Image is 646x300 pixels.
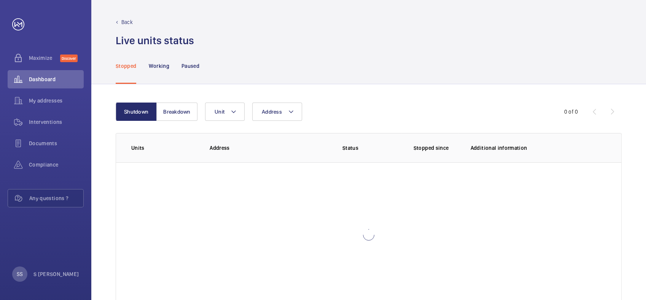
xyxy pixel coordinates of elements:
[29,194,83,202] span: Any questions ?
[60,55,78,62] span: Discover
[156,103,197,121] button: Breakdown
[116,34,194,48] h1: Live units status
[29,54,60,62] span: Maximize
[29,75,84,83] span: Dashboard
[29,140,84,147] span: Documents
[414,144,458,152] p: Stopped since
[215,109,224,115] span: Unit
[305,144,396,152] p: Status
[471,144,606,152] p: Additional information
[17,270,23,278] p: SS
[116,62,136,70] p: Stopped
[252,103,302,121] button: Address
[148,62,169,70] p: Working
[210,144,299,152] p: Address
[116,103,157,121] button: Shutdown
[205,103,245,121] button: Unit
[29,97,84,104] span: My addresses
[29,118,84,126] span: Interventions
[564,108,578,116] div: 0 of 0
[181,62,199,70] p: Paused
[131,144,197,152] p: Units
[262,109,282,115] span: Address
[29,161,84,168] span: Compliance
[121,18,133,26] p: Back
[33,270,79,278] p: S [PERSON_NAME]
